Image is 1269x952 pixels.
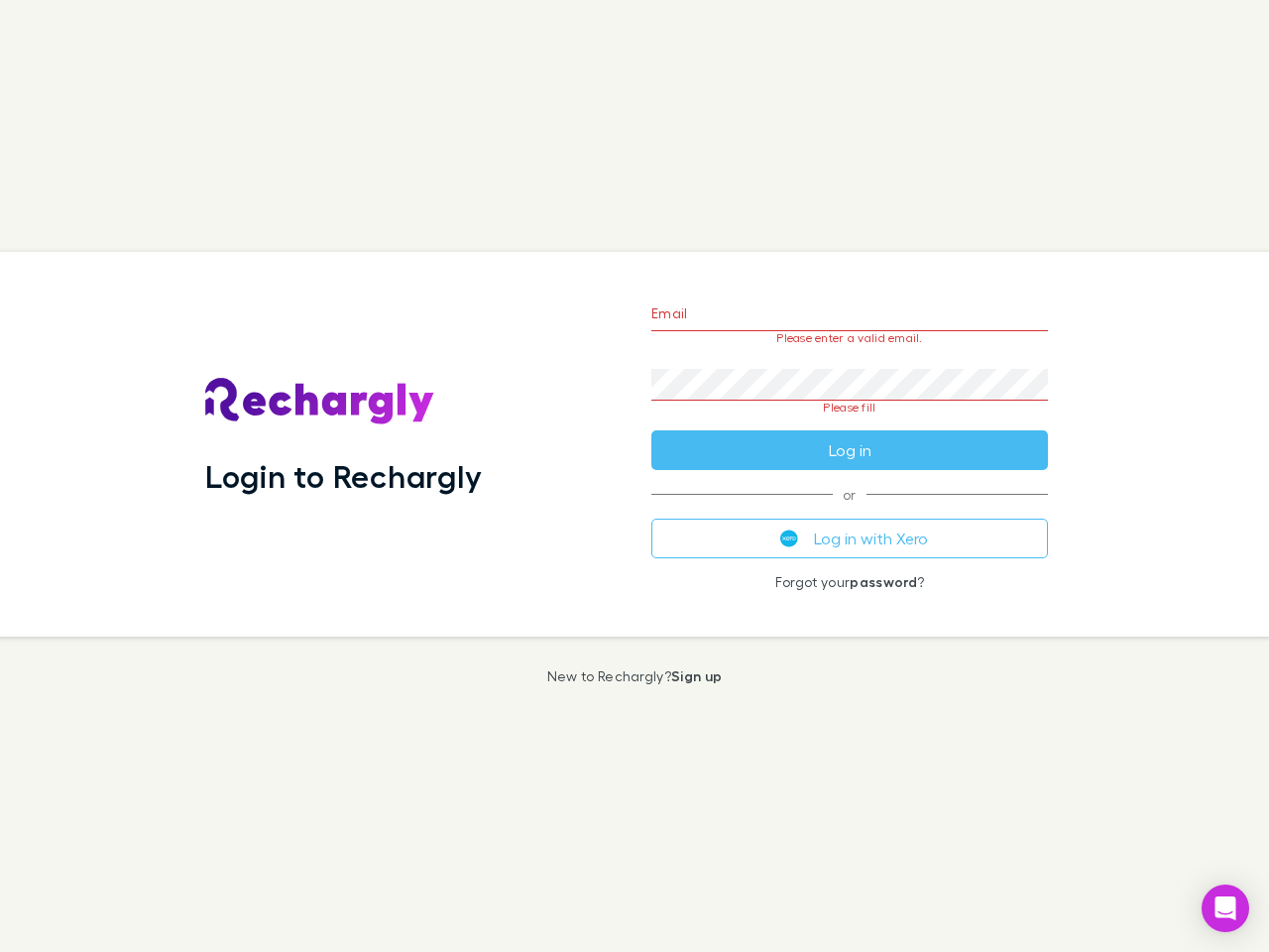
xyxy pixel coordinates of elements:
button: Log in with Xero [651,519,1048,558]
div: Open Intercom Messenger [1202,885,1249,932]
p: Please fill [651,401,1048,415]
img: Rechargly's Logo [205,378,435,425]
p: Forgot your ? [651,574,1048,590]
p: New to Rechargly? [547,668,723,684]
span: or [651,494,1048,495]
a: password [850,573,917,590]
p: Please enter a valid email. [651,331,1048,345]
button: Log in [651,430,1048,470]
img: Xero's logo [780,530,798,547]
a: Sign up [671,667,722,684]
h1: Login to Rechargly [205,457,482,495]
